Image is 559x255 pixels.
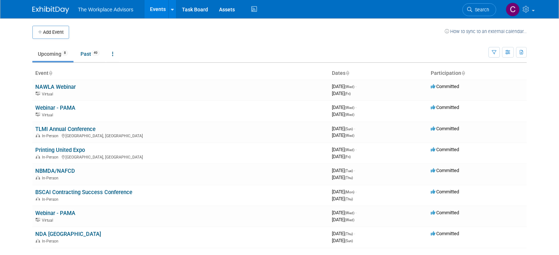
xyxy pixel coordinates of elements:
th: Event [32,67,329,80]
img: Virtual Event [36,218,40,222]
span: In-Person [42,134,61,138]
span: [DATE] [332,217,354,222]
span: (Thu) [345,176,353,180]
span: Committed [431,126,459,131]
a: BSCAI Contracting Success Conference [35,189,132,196]
a: Webinar - PAMA [35,210,75,216]
span: Virtual [42,218,55,223]
img: ExhibitDay [32,6,69,14]
a: Search [462,3,496,16]
span: In-Person [42,197,61,202]
span: [DATE] [332,132,354,138]
span: (Sun) [345,239,353,243]
span: In-Person [42,155,61,160]
a: Upcoming8 [32,47,74,61]
a: NAWLA Webinar [35,84,76,90]
img: Claudia St. John [506,3,520,17]
span: (Fri) [345,92,351,96]
span: (Wed) [345,148,354,152]
th: Participation [428,67,527,80]
a: Sort by Participation Type [461,70,465,76]
span: - [355,84,356,89]
span: 49 [92,50,100,56]
a: Past49 [75,47,105,61]
img: In-Person Event [36,239,40,243]
span: [DATE] [332,168,355,173]
img: Virtual Event [36,113,40,116]
span: (Wed) [345,218,354,222]
a: Webinar - PAMA [35,105,75,111]
a: How to sync to an external calendar... [445,29,527,34]
a: Sort by Start Date [345,70,349,76]
span: Committed [431,189,459,194]
span: - [355,189,356,194]
span: [DATE] [332,154,351,159]
span: Committed [431,84,459,89]
a: NDA [GEOGRAPHIC_DATA] [35,231,101,237]
a: Sort by Event Name [49,70,52,76]
span: (Wed) [345,211,354,215]
span: - [355,147,356,152]
span: Committed [431,147,459,152]
span: (Tue) [345,169,353,173]
span: Virtual [42,113,55,117]
span: (Thu) [345,197,353,201]
span: [DATE] [332,84,356,89]
img: Virtual Event [36,92,40,95]
span: [DATE] [332,231,355,236]
span: (Fri) [345,155,351,159]
span: (Wed) [345,106,354,110]
span: (Mon) [345,190,354,194]
span: [DATE] [332,196,353,201]
span: Search [472,7,489,12]
a: Printing United Expo [35,147,85,153]
span: Committed [431,231,459,236]
span: - [355,210,356,215]
span: - [354,231,355,236]
span: In-Person [42,239,61,244]
span: The Workplace Advisors [78,7,133,12]
span: (Wed) [345,85,354,89]
span: - [355,105,356,110]
span: [DATE] [332,105,356,110]
div: [GEOGRAPHIC_DATA], [GEOGRAPHIC_DATA] [35,154,326,160]
img: In-Person Event [36,155,40,159]
span: (Wed) [345,134,354,138]
span: Committed [431,168,459,173]
span: (Wed) [345,113,354,117]
span: (Thu) [345,232,353,236]
th: Dates [329,67,428,80]
span: Committed [431,105,459,110]
div: [GEOGRAPHIC_DATA], [GEOGRAPHIC_DATA] [35,132,326,138]
span: [DATE] [332,91,351,96]
span: [DATE] [332,147,356,152]
span: [DATE] [332,126,355,131]
a: NBMDA/NAFCD [35,168,75,174]
span: [DATE] [332,189,356,194]
span: Virtual [42,92,55,96]
span: (Sun) [345,127,353,131]
span: Committed [431,210,459,215]
span: 8 [62,50,68,56]
a: TLMI Annual Conference [35,126,96,132]
span: [DATE] [332,112,354,117]
button: Add Event [32,26,69,39]
span: [DATE] [332,238,353,243]
img: In-Person Event [36,134,40,137]
span: - [354,168,355,173]
img: In-Person Event [36,197,40,201]
span: [DATE] [332,210,356,215]
span: - [354,126,355,131]
img: In-Person Event [36,176,40,179]
span: In-Person [42,176,61,181]
span: [DATE] [332,175,353,180]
